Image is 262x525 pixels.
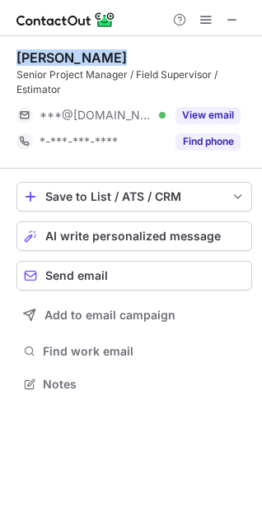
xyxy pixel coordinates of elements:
button: save-profile-one-click [16,182,252,211]
button: Notes [16,373,252,396]
button: Find work email [16,340,252,363]
span: Notes [43,377,246,392]
span: ***@[DOMAIN_NAME] [40,108,153,123]
span: Add to email campaign [44,309,175,322]
div: Senior Project Manager / Field Supervisor / Estimator [16,67,252,97]
div: [PERSON_NAME] [16,49,127,66]
span: AI write personalized message [45,230,221,243]
button: Reveal Button [175,107,241,123]
img: ContactOut v5.3.10 [16,10,115,30]
button: Reveal Button [175,133,241,150]
button: Send email [16,261,252,290]
button: Add to email campaign [16,300,252,330]
button: AI write personalized message [16,221,252,251]
span: Find work email [43,344,246,359]
div: Save to List / ATS / CRM [45,190,223,203]
span: Send email [45,269,108,282]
